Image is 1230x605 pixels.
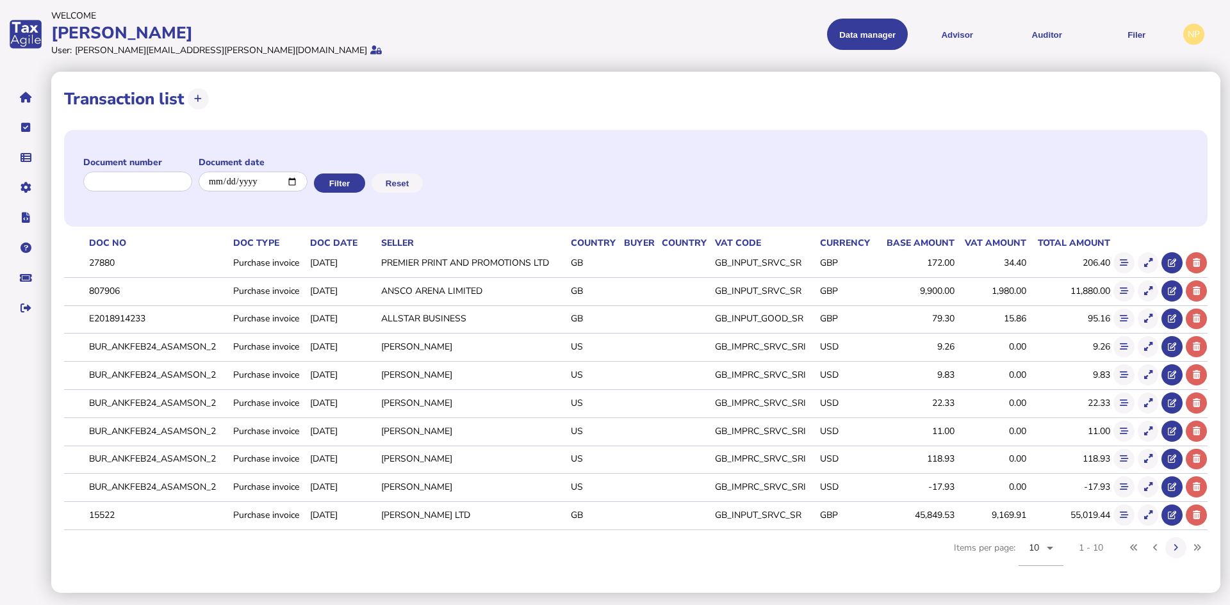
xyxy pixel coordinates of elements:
td: [PERSON_NAME] [379,389,568,415]
button: Filter [314,173,365,193]
td: [PERSON_NAME] [379,334,568,360]
button: Show transaction detail [1138,504,1159,526]
button: Delete transaction [1186,421,1207,442]
td: 9,169.91 [955,502,1027,528]
td: [DATE] [307,362,379,388]
button: Reset [372,173,423,193]
td: [DATE] [307,502,379,528]
td: 9.26 [1027,334,1111,360]
div: Welcome [51,10,611,22]
div: 1 - 10 [1079,542,1103,554]
td: Purchase invoice [231,474,307,500]
td: Purchase invoice [231,502,307,528]
td: Purchase invoice [231,277,307,303]
button: Show transaction detail [1138,336,1159,357]
button: Delete transaction [1186,280,1207,302]
td: [DATE] [307,417,379,444]
td: 95.16 [1027,305,1111,332]
td: 0.00 [955,417,1027,444]
button: Show flow [1113,392,1135,414]
button: Filer [1096,19,1177,50]
th: Total amount [1027,236,1111,250]
td: PREMIER PRINT AND PROMOTIONS LTD [379,250,568,276]
td: GB_INPUT_SRVC_SR [712,277,817,303]
button: Delete transaction [1186,364,1207,385]
td: -17.93 [1027,474,1111,500]
button: Upload transactions [188,88,209,109]
th: VAT amount [955,236,1027,250]
td: [DATE] [307,334,379,360]
td: 11,880.00 [1027,277,1111,303]
td: 807906 [86,277,231,303]
td: 9,900.00 [876,277,955,303]
td: GBP [817,277,876,303]
th: Buyer [621,236,659,250]
button: Open in advisor [1161,421,1183,442]
button: Data manager [12,144,39,171]
mat-form-field: Change page size [1019,530,1063,580]
button: Show transaction detail [1138,309,1159,330]
td: ANSCO ARENA LIMITED [379,277,568,303]
td: 45,849.53 [876,502,955,528]
td: 0.00 [955,389,1027,415]
button: Open in advisor [1161,392,1183,414]
td: [DATE] [307,250,379,276]
button: Next page [1165,537,1186,558]
td: 55,019.44 [1027,502,1111,528]
button: Show transaction detail [1138,421,1159,442]
td: GB_IMPRC_SRVC_SRI [712,474,817,500]
td: [PERSON_NAME] LTD [379,502,568,528]
td: [DATE] [307,277,379,303]
td: BUR_ANKFEB24_ASAMSON_2 [86,362,231,388]
td: US [568,417,621,444]
td: USD [817,417,876,444]
button: Show flow [1113,421,1135,442]
button: Show transaction detail [1138,280,1159,302]
button: Delete transaction [1186,476,1207,497]
i: Protected by 2-step verification [370,45,382,54]
td: Purchase invoice [231,334,307,360]
td: Purchase invoice [231,389,307,415]
button: Show transaction detail [1138,252,1159,273]
td: USD [817,474,876,500]
td: GB [568,305,621,332]
button: First page [1124,537,1145,558]
th: Doc Date [307,236,379,250]
td: USD [817,362,876,388]
td: GB_IMPRC_SRVC_SRI [712,362,817,388]
button: Show flow [1113,449,1135,470]
td: GB_INPUT_SRVC_SR [712,502,817,528]
td: 22.33 [1027,389,1111,415]
td: US [568,334,621,360]
td: 11.00 [876,417,955,444]
td: GBP [817,250,876,276]
td: [DATE] [307,389,379,415]
td: 206.40 [1027,250,1111,276]
td: US [568,389,621,415]
div: Profile settings [1183,24,1204,45]
td: Purchase invoice [231,305,307,332]
td: 27880 [86,250,231,276]
td: [PERSON_NAME] [379,474,568,500]
td: GB_INPUT_SRVC_SR [712,250,817,276]
button: Show transaction detail [1138,476,1159,497]
th: Base amount [876,236,955,250]
th: Doc No [86,236,231,250]
button: Shows a dropdown of Data manager options [827,19,908,50]
td: 118.93 [876,446,955,472]
td: 172.00 [876,250,955,276]
button: Delete transaction [1186,336,1207,357]
button: Delete transaction [1186,449,1207,470]
td: GB_IMPRC_SRVC_SRI [712,417,817,444]
button: Home [12,84,39,111]
td: 79.30 [876,305,955,332]
td: 0.00 [955,362,1027,388]
td: Purchase invoice [231,417,307,444]
button: Show flow [1113,280,1135,302]
td: BUR_ANKFEB24_ASAMSON_2 [86,474,231,500]
td: 9.26 [876,334,955,360]
td: ALLSTAR BUSINESS [379,305,568,332]
th: Currency [817,236,876,250]
td: BUR_ANKFEB24_ASAMSON_2 [86,389,231,415]
button: Show transaction detail [1138,392,1159,414]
